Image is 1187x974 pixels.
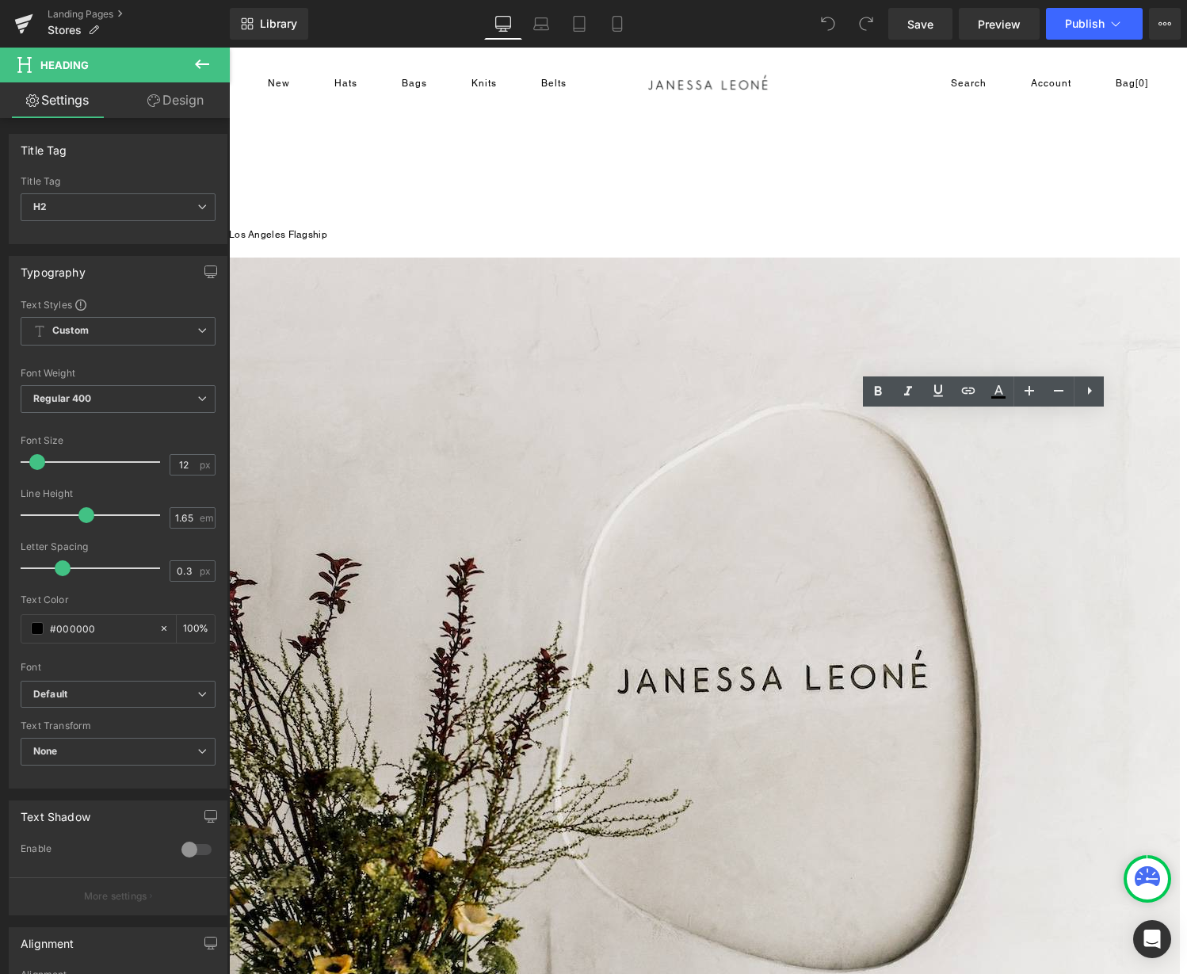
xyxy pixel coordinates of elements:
p: More settings [84,889,147,903]
a: NewNew [39,30,61,41]
a: Mobile [598,8,636,40]
span: Save [907,16,933,32]
button: Redo [850,8,882,40]
div: Open Intercom Messenger [1133,920,1171,958]
nav: Main navigation [39,26,360,45]
a: KnitsKnits [242,30,268,41]
div: Font [21,662,216,673]
a: HatsHats [105,30,128,41]
b: H2 [33,201,47,212]
button: Undo [812,8,844,40]
a: Open bag [887,26,919,45]
div: Title Tag [21,135,67,157]
button: More [1149,8,1181,40]
div: Typography [21,257,86,279]
a: Laptop [522,8,560,40]
span: px [200,566,213,576]
button: Publish [1046,8,1143,40]
span: [0] [906,30,919,41]
div: Letter Spacing [21,541,216,552]
a: BeltsBelts [312,30,338,41]
span: Publish [1065,17,1105,30]
div: Line Height [21,488,216,499]
div: Title Tag [21,176,216,187]
i: Default [33,688,67,701]
b: None [33,745,58,757]
div: Alignment [21,928,74,950]
b: Custom [52,324,89,338]
div: Text Styles [21,298,216,311]
div: Text Color [21,594,216,605]
div: Font Size [21,435,216,446]
div: Enable [21,842,166,859]
span: px [200,460,213,470]
a: Account [802,26,842,45]
a: Preview [959,8,1040,40]
div: Text Shadow [21,801,90,823]
span: Heading [40,59,89,71]
a: Design [118,82,233,118]
div: Text Transform [21,720,216,731]
b: Regular 400 [33,392,92,404]
a: Desktop [484,8,522,40]
a: New Library [230,8,308,40]
span: em [200,513,213,523]
div: Font Weight [21,368,216,379]
a: Tablet [560,8,598,40]
span: Search [722,26,758,45]
input: Color [50,620,151,637]
button: More settings [10,877,227,915]
a: Landing Pages [48,8,230,21]
span: Preview [978,16,1021,32]
div: % [177,615,215,643]
span: Library [260,17,297,31]
span: Stores [48,24,82,36]
a: BagsBags [173,30,198,41]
